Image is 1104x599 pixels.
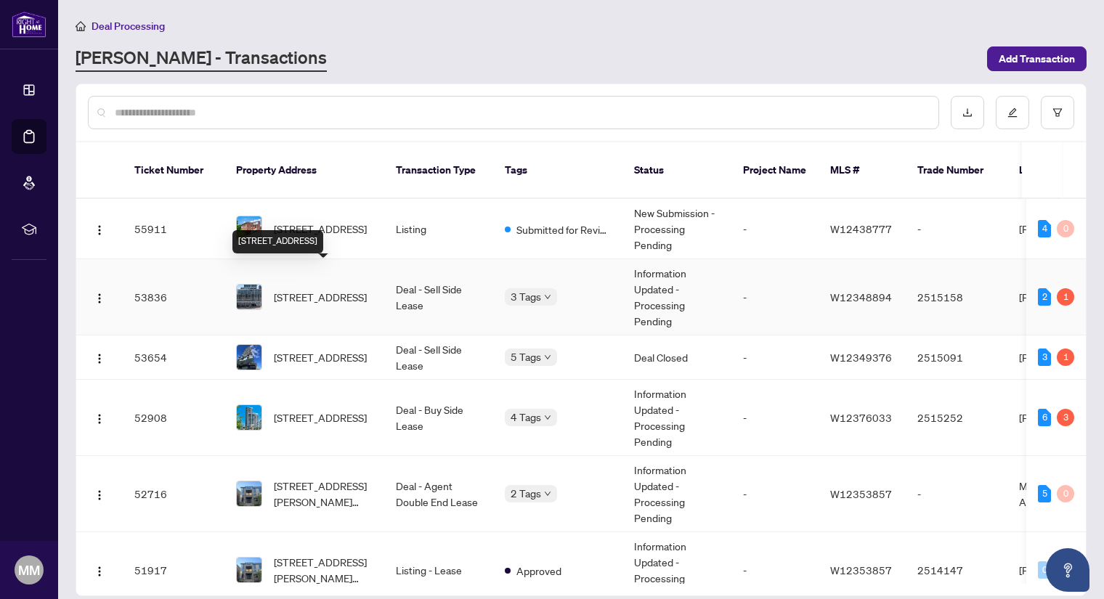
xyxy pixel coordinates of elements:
span: down [544,490,551,497]
td: - [731,199,819,259]
img: Logo [94,353,105,364]
td: 52908 [123,380,224,456]
button: Logo [88,217,111,240]
span: filter [1052,107,1063,118]
td: Information Updated - Processing Pending [622,380,731,456]
img: Logo [94,566,105,577]
span: down [544,354,551,361]
td: - [731,335,819,380]
span: Approved [516,563,561,579]
span: Deal Processing [92,20,165,33]
th: Ticket Number [123,142,224,199]
span: W12349376 [830,351,892,364]
div: 0 [1057,485,1074,502]
td: - [731,380,819,456]
button: Logo [88,406,111,429]
th: MLS # [819,142,906,199]
span: down [544,293,551,301]
span: [STREET_ADDRESS][PERSON_NAME][PERSON_NAME] [274,554,373,586]
span: W12353857 [830,487,892,500]
button: Logo [88,482,111,505]
div: 1 [1057,288,1074,306]
button: Logo [88,346,111,369]
img: thumbnail-img [237,405,261,430]
td: Deal - Sell Side Lease [384,335,493,380]
img: thumbnail-img [237,558,261,582]
span: Add Transaction [999,47,1075,70]
span: 2 Tags [511,485,541,502]
span: MM [18,560,40,580]
span: 4 Tags [511,409,541,425]
td: Information Updated - Processing Pending [622,456,731,532]
th: Transaction Type [384,142,493,199]
div: 6 [1038,409,1051,426]
th: Tags [493,142,622,199]
button: edit [996,96,1029,129]
div: [STREET_ADDRESS] [232,230,323,253]
th: Trade Number [906,142,1007,199]
th: Property Address [224,142,384,199]
img: Logo [94,224,105,236]
td: Deal - Agent Double End Lease [384,456,493,532]
td: - [906,456,1007,532]
td: Information Updated - Processing Pending [622,259,731,335]
th: Status [622,142,731,199]
button: filter [1041,96,1074,129]
button: Open asap [1046,548,1089,592]
td: 52716 [123,456,224,532]
span: down [544,414,551,421]
td: 55911 [123,199,224,259]
span: edit [1007,107,1018,118]
div: 4 [1038,220,1051,237]
img: Logo [94,489,105,501]
div: 1 [1057,349,1074,366]
span: [STREET_ADDRESS] [274,409,367,425]
button: Add Transaction [987,46,1087,71]
img: thumbnail-img [237,345,261,370]
td: Deal - Sell Side Lease [384,259,493,335]
span: [STREET_ADDRESS] [274,289,367,305]
td: 2515158 [906,259,1007,335]
div: 0 [1038,561,1051,579]
div: 2 [1038,288,1051,306]
img: Logo [94,293,105,304]
span: [STREET_ADDRESS] [274,349,367,365]
a: [PERSON_NAME] - Transactions [76,46,327,72]
button: Logo [88,558,111,582]
div: 3 [1057,409,1074,426]
img: thumbnail-img [237,481,261,506]
div: 3 [1038,349,1051,366]
span: Submitted for Review [516,221,611,237]
img: thumbnail-img [237,285,261,309]
td: 53836 [123,259,224,335]
span: 5 Tags [511,349,541,365]
span: home [76,21,86,31]
div: 0 [1057,220,1074,237]
span: W12348894 [830,290,892,303]
div: 5 [1038,485,1051,502]
td: 53654 [123,335,224,380]
span: download [962,107,973,118]
button: download [951,96,984,129]
span: W12376033 [830,411,892,424]
td: New Submission - Processing Pending [622,199,731,259]
span: 3 Tags [511,288,541,305]
td: Deal Closed [622,335,731,380]
span: [STREET_ADDRESS] [274,221,367,237]
td: Deal - Buy Side Lease [384,380,493,456]
td: - [731,259,819,335]
th: Project Name [731,142,819,199]
span: W12438777 [830,222,892,235]
td: 2515252 [906,380,1007,456]
span: [STREET_ADDRESS][PERSON_NAME][PERSON_NAME] [274,478,373,510]
td: - [731,456,819,532]
button: Logo [88,285,111,309]
td: 2515091 [906,335,1007,380]
img: thumbnail-img [237,216,261,241]
td: - [906,199,1007,259]
img: logo [12,11,46,38]
span: W12353857 [830,563,892,576]
td: Listing [384,199,493,259]
img: Logo [94,413,105,425]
